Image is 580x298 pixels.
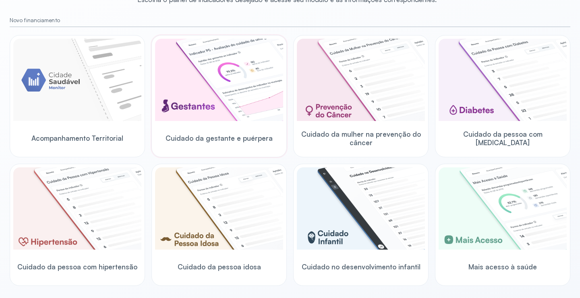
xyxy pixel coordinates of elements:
[155,39,283,121] img: pregnants.png
[439,167,567,250] img: healthcare-greater-access.png
[13,39,141,121] img: placeholder-module-ilustration.png
[166,134,273,142] span: Cuidado da gestante e puérpera
[31,134,123,142] span: Acompanhamento Territorial
[178,263,261,271] span: Cuidado da pessoa idosa
[297,130,425,147] span: Cuidado da mulher na prevenção do câncer
[468,263,537,271] span: Mais acesso à saúde
[297,167,425,250] img: child-development.png
[13,167,141,250] img: hypertension.png
[439,130,567,147] span: Cuidado da pessoa com [MEDICAL_DATA]
[17,263,137,271] span: Cuidado da pessoa com hipertensão
[10,17,570,24] small: Novo financiamento
[297,39,425,121] img: woman-cancer-prevention-care.png
[302,263,420,271] span: Cuidado no desenvolvimento infantil
[439,39,567,121] img: diabetics.png
[155,167,283,250] img: elderly.png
